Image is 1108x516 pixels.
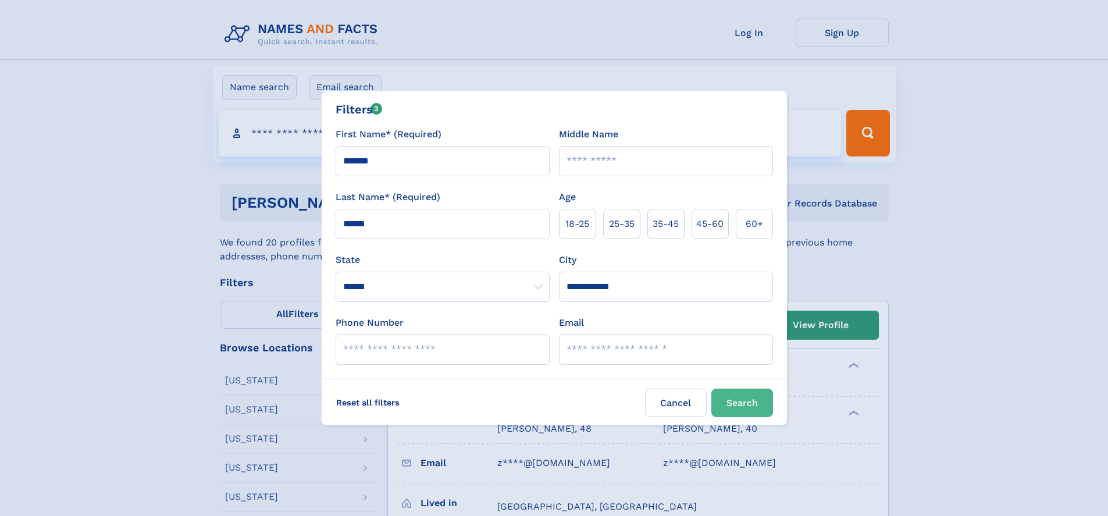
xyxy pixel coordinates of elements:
[609,217,635,231] span: 25‑35
[653,217,679,231] span: 35‑45
[565,217,589,231] span: 18‑25
[329,389,407,417] label: Reset all filters
[696,217,724,231] span: 45‑60
[711,389,773,417] button: Search
[559,316,584,330] label: Email
[336,101,383,118] div: Filters
[559,190,576,204] label: Age
[336,253,550,267] label: State
[336,190,440,204] label: Last Name* (Required)
[559,127,618,141] label: Middle Name
[336,316,404,330] label: Phone Number
[559,253,576,267] label: City
[336,127,441,141] label: First Name* (Required)
[746,217,763,231] span: 60+
[645,389,707,417] label: Cancel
